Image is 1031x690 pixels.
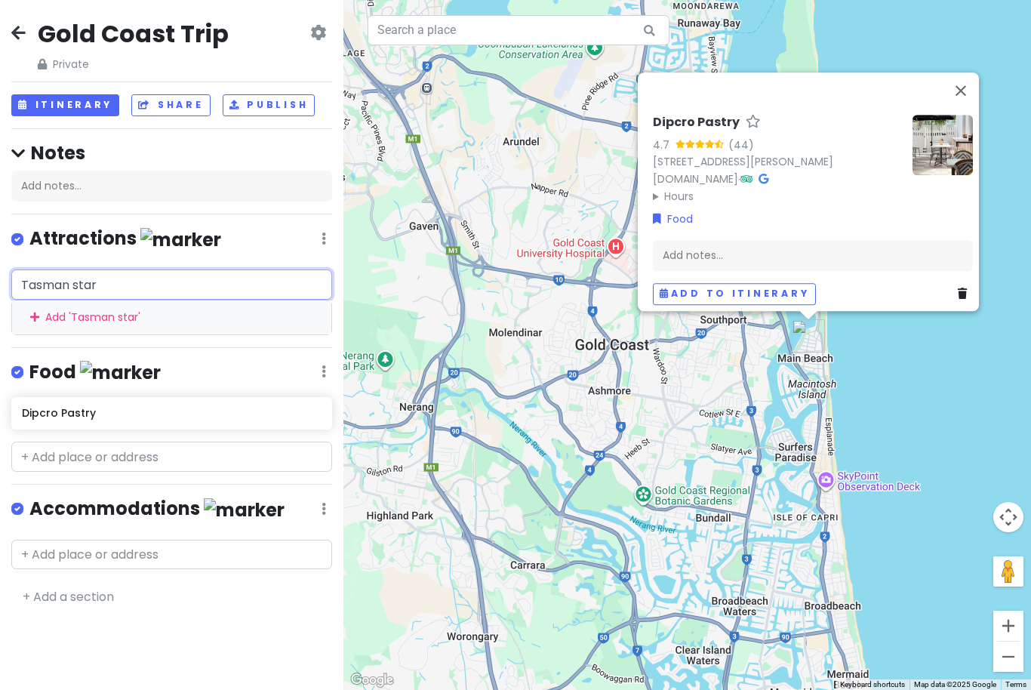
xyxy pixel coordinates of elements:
a: Click to see this area on Google Maps [347,670,397,690]
button: Share [131,94,210,116]
button: Close [943,72,979,109]
button: Drag Pegman onto the map to open Street View [993,556,1023,587]
a: Star place [746,115,761,131]
img: marker [204,498,285,522]
button: Keyboard shortcuts [840,679,905,690]
a: Delete place [958,286,973,303]
button: Add to itinerary [653,283,816,305]
div: (44) [728,137,754,153]
span: Map data ©2025 Google [914,680,996,688]
span: Private [38,56,229,72]
h4: Food [29,360,161,385]
div: 4.7 [653,137,676,153]
img: Google [347,670,397,690]
button: Map camera controls [993,502,1023,532]
div: Add notes... [11,171,332,202]
div: · [653,115,900,205]
h2: Gold Coast Trip [38,18,229,50]
a: Terms (opens in new tab) [1005,680,1026,688]
i: Google Maps [759,174,768,184]
h6: Dipcro Pastry [653,115,740,131]
button: Itinerary [11,94,119,116]
div: Add ' Tasman star ' [12,300,331,334]
h6: Dipcro Pastry [22,406,322,420]
button: Zoom in [993,611,1023,641]
input: + Add place or address [11,270,332,300]
a: [STREET_ADDRESS][PERSON_NAME] [653,154,833,169]
input: + Add place or address [11,540,332,570]
img: marker [140,228,221,251]
div: Dipcro Pastry [786,313,831,359]
button: Publish [223,94,315,116]
h4: Accommodations [29,497,285,522]
a: Food [653,211,693,227]
input: + Add place or address [11,442,332,472]
h4: Attractions [29,226,221,251]
a: + Add a section [23,588,114,605]
button: Zoom out [993,642,1023,672]
a: [DOMAIN_NAME] [653,171,738,186]
img: marker [80,361,161,384]
summary: Hours [653,188,900,205]
div: Add notes... [653,240,973,272]
h4: Notes [11,141,332,165]
img: Picture of the place [913,115,973,175]
input: Search a place [368,15,669,45]
i: Tripadvisor [740,174,752,184]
